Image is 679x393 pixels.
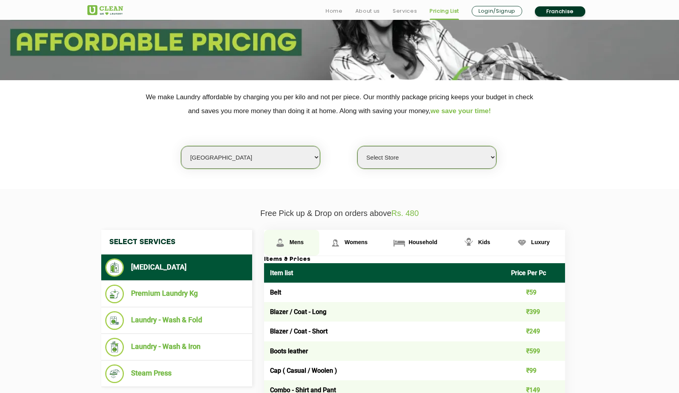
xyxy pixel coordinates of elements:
p: Free Pick up & Drop on orders above [87,209,592,218]
img: Laundry - Wash & Iron [105,338,124,356]
p: We make Laundry affordable by charging you per kilo and not per piece. Our monthly package pricin... [87,90,592,118]
a: Home [326,6,343,16]
td: ₹99 [505,361,565,380]
td: ₹249 [505,322,565,341]
span: Rs. 480 [392,209,419,218]
img: Dry Cleaning [105,258,124,277]
span: Household [409,239,437,245]
span: Luxury [531,239,550,245]
td: ₹59 [505,283,565,302]
td: ₹599 [505,341,565,361]
th: Price Per Pc [505,263,565,283]
span: we save your time! [430,107,491,115]
img: Kids [462,236,476,250]
img: Premium Laundry Kg [105,285,124,303]
img: UClean Laundry and Dry Cleaning [87,5,123,15]
img: Womens [328,236,342,250]
span: Kids [478,239,490,245]
td: Blazer / Coat - Long [264,302,505,322]
a: Login/Signup [472,6,522,16]
img: Luxury [515,236,529,250]
img: Laundry - Wash & Fold [105,311,124,330]
h3: Items & Prices [264,256,565,263]
td: Cap ( Casual / Woolen ) [264,361,505,380]
img: Mens [273,236,287,250]
a: Franchise [535,6,585,17]
h4: Select Services [101,230,252,254]
td: ₹399 [505,302,565,322]
a: Pricing List [430,6,459,16]
a: About us [355,6,380,16]
td: Blazer / Coat - Short [264,322,505,341]
li: Steam Press [105,364,248,383]
li: Laundry - Wash & Fold [105,311,248,330]
td: Belt [264,283,505,302]
li: Laundry - Wash & Iron [105,338,248,356]
a: Services [393,6,417,16]
td: Boots leather [264,341,505,361]
span: Womens [345,239,368,245]
span: Mens [289,239,304,245]
li: Premium Laundry Kg [105,285,248,303]
li: [MEDICAL_DATA] [105,258,248,277]
th: Item list [264,263,505,283]
img: Household [392,236,406,250]
img: Steam Press [105,364,124,383]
